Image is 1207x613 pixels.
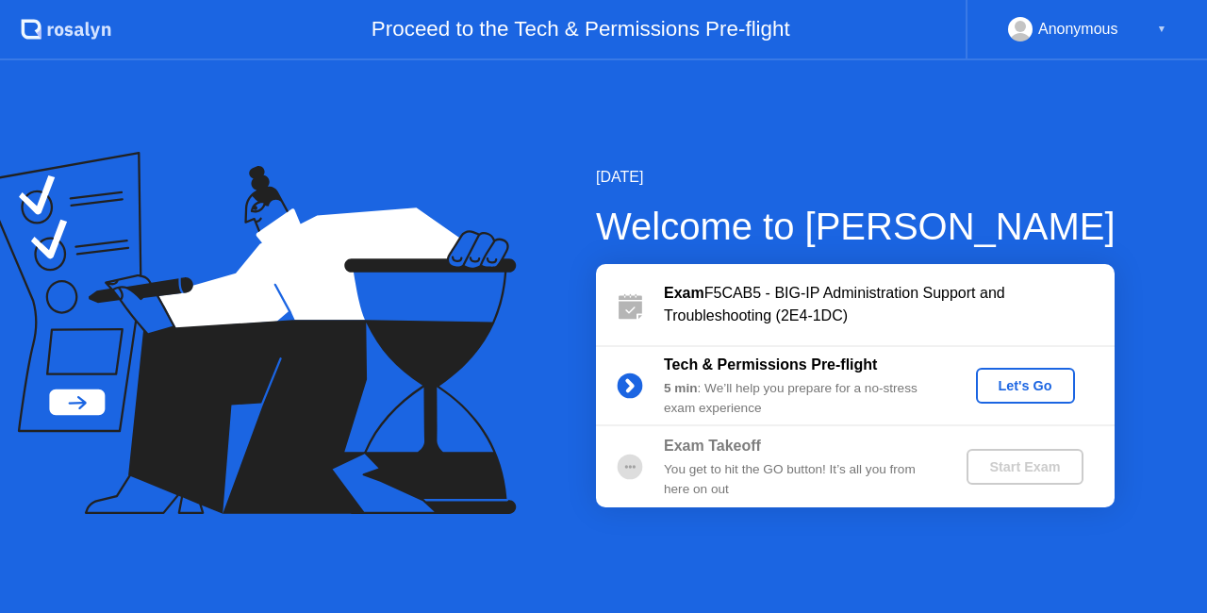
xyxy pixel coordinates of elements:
div: [DATE] [596,166,1116,189]
div: Start Exam [974,459,1075,474]
div: F5CAB5 - BIG-IP Administration Support and Troubleshooting (2E4-1DC) [664,282,1115,327]
button: Let's Go [976,368,1075,404]
button: Start Exam [967,449,1083,485]
div: Let's Go [984,378,1067,393]
b: 5 min [664,381,698,395]
div: ▼ [1157,17,1166,41]
b: Exam [664,285,704,301]
div: Anonymous [1038,17,1118,41]
div: You get to hit the GO button! It’s all you from here on out [664,460,935,499]
b: Tech & Permissions Pre-flight [664,356,877,373]
div: Welcome to [PERSON_NAME] [596,198,1116,255]
div: : We’ll help you prepare for a no-stress exam experience [664,379,935,418]
b: Exam Takeoff [664,438,761,454]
